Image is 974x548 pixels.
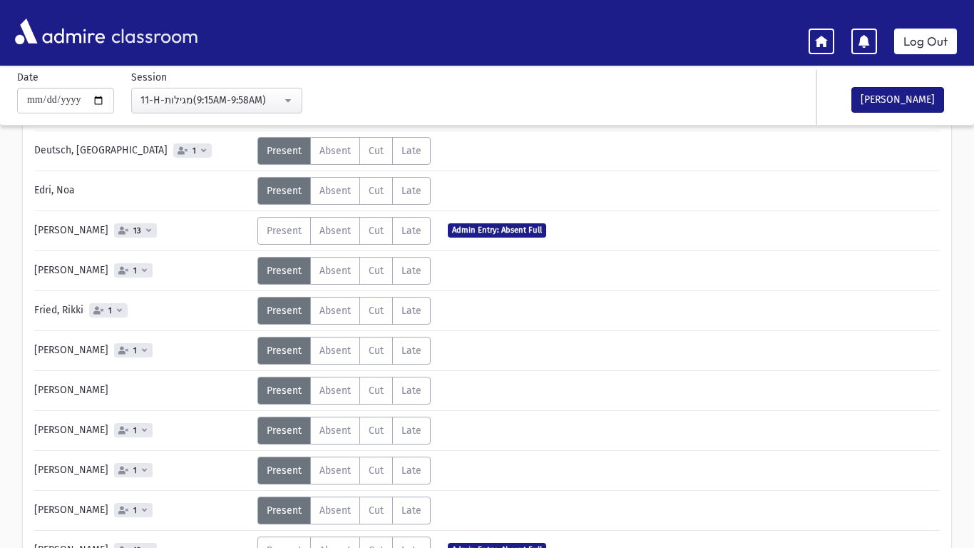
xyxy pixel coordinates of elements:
[130,346,140,355] span: 1
[27,377,257,405] div: [PERSON_NAME]
[257,417,431,445] div: AttTypes
[401,465,421,477] span: Late
[257,377,431,405] div: AttTypes
[130,466,140,475] span: 1
[27,417,257,445] div: [PERSON_NAME]
[319,385,351,397] span: Absent
[27,217,257,245] div: [PERSON_NAME]
[27,297,257,325] div: Fried, Rikki
[319,465,351,477] span: Absent
[257,257,431,285] div: AttTypes
[319,225,351,237] span: Absent
[130,506,140,515] span: 1
[267,265,302,277] span: Present
[369,345,384,357] span: Cut
[190,146,199,156] span: 1
[319,185,351,197] span: Absent
[27,457,257,484] div: [PERSON_NAME]
[11,15,108,48] img: AdmirePro
[267,185,302,197] span: Present
[257,137,431,165] div: AttTypes
[401,305,421,317] span: Late
[319,305,351,317] span: Absent
[257,297,431,325] div: AttTypes
[319,265,351,277] span: Absent
[27,177,257,205] div: Edri, Noa
[267,225,302,237] span: Present
[369,145,384,157] span: Cut
[27,137,257,165] div: Deutsch, [GEOGRAPHIC_DATA]
[267,425,302,437] span: Present
[448,223,546,237] span: Admin Entry: Absent Full
[131,88,302,113] button: 11-H-מגילות(9:15AM-9:58AM)
[257,337,431,365] div: AttTypes
[369,385,384,397] span: Cut
[369,185,384,197] span: Cut
[130,426,140,435] span: 1
[851,87,944,113] button: [PERSON_NAME]
[130,226,144,235] span: 13
[140,93,282,108] div: 11-H-מגילות(9:15AM-9:58AM)
[401,265,421,277] span: Late
[894,29,957,54] a: Log Out
[257,217,431,245] div: AttTypes
[369,504,384,517] span: Cut
[369,265,384,277] span: Cut
[369,305,384,317] span: Cut
[319,425,351,437] span: Absent
[267,465,302,477] span: Present
[401,385,421,397] span: Late
[257,497,431,524] div: AttTypes
[401,145,421,157] span: Late
[131,70,167,85] label: Session
[267,345,302,357] span: Present
[401,185,421,197] span: Late
[369,425,384,437] span: Cut
[369,225,384,237] span: Cut
[267,145,302,157] span: Present
[319,145,351,157] span: Absent
[267,504,302,517] span: Present
[319,345,351,357] span: Absent
[106,306,115,315] span: 1
[27,257,257,285] div: [PERSON_NAME]
[27,337,257,365] div: [PERSON_NAME]
[401,425,421,437] span: Late
[319,504,351,517] span: Absent
[267,385,302,397] span: Present
[257,177,431,205] div: AttTypes
[369,465,384,477] span: Cut
[267,305,302,317] span: Present
[108,13,198,51] span: classroom
[130,266,140,275] span: 1
[27,497,257,524] div: [PERSON_NAME]
[17,70,39,85] label: Date
[401,225,421,237] span: Late
[257,457,431,484] div: AttTypes
[401,345,421,357] span: Late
